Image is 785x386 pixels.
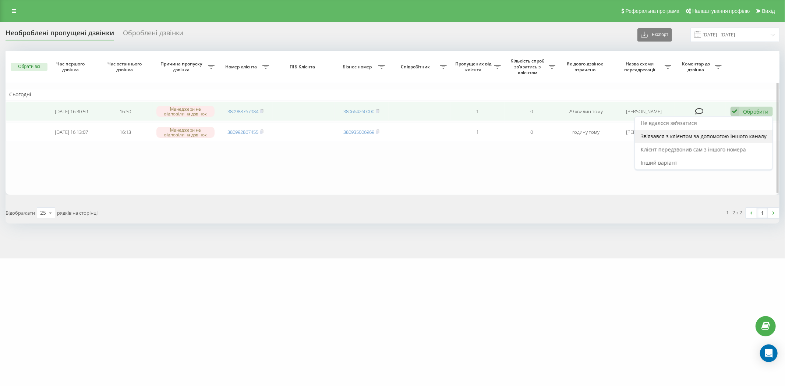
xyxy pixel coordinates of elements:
[760,344,778,362] div: Open Intercom Messenger
[505,102,559,121] td: 0
[6,89,779,100] td: Сьогодні
[726,209,742,216] div: 1 - 2 з 2
[44,102,98,121] td: [DATE] 16:30:59
[6,210,35,216] span: Відображати
[757,208,768,218] a: 1
[44,122,98,142] td: [DATE] 16:13:07
[508,58,548,75] span: Кількість спроб зв'язатись з клієнтом
[222,64,262,70] span: Номер клієнта
[641,146,746,153] span: Клієнт передзвонив сам з іншого номера
[692,8,750,14] span: Налаштування профілю
[40,209,46,217] div: 25
[613,122,675,142] td: [PERSON_NAME]
[227,108,258,115] a: 380988767984
[450,102,505,121] td: 1
[559,122,613,142] td: годину тому
[565,61,607,72] span: Як довго дзвінок втрачено
[626,8,680,14] span: Реферальна програма
[156,61,208,72] span: Причина пропуску дзвінка
[679,61,715,72] span: Коментар до дзвінка
[505,122,559,142] td: 0
[11,63,47,71] button: Обрати всі
[279,64,328,70] span: ПІБ Клієнта
[641,159,678,166] span: Інший варіант
[559,102,613,121] td: 29 хвилин тому
[98,122,152,142] td: 16:13
[6,29,114,40] div: Необроблені пропущені дзвінки
[156,106,215,117] div: Менеджери не відповіли на дзвінок
[105,61,146,72] span: Час останнього дзвінка
[762,8,775,14] span: Вихід
[343,129,374,135] a: 380935006969
[227,129,258,135] a: 380992867455
[743,108,769,115] div: Обробити
[98,102,152,121] td: 16:30
[617,61,665,72] span: Назва схеми переадресації
[392,64,440,70] span: Співробітник
[123,29,183,40] div: Оброблені дзвінки
[454,61,494,72] span: Пропущених від клієнта
[637,28,672,42] button: Експорт
[50,61,92,72] span: Час першого дзвінка
[338,64,378,70] span: Бізнес номер
[57,210,98,216] span: рядків на сторінці
[641,133,767,140] span: Зв'язався з клієнтом за допомогою іншого каналу
[156,127,215,138] div: Менеджери не відповіли на дзвінок
[613,102,675,121] td: [PERSON_NAME]
[641,119,697,126] span: Не вдалося зв'язатися
[343,108,374,115] a: 380664260000
[450,122,505,142] td: 1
